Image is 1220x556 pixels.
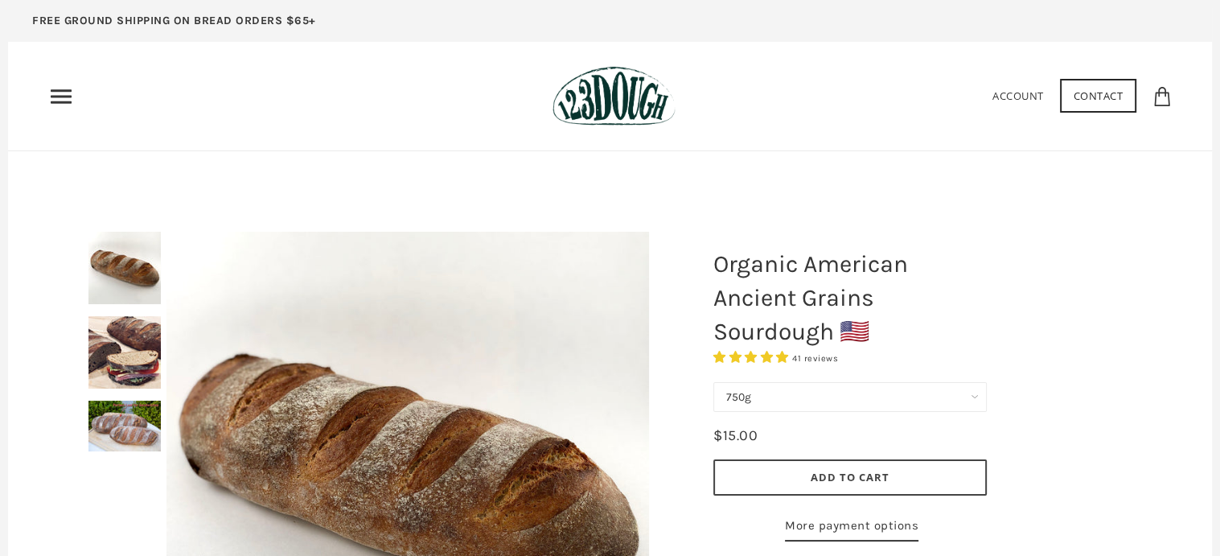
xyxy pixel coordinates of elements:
span: 41 reviews [792,353,838,364]
img: Organic American Ancient Grains Sourdough 🇺🇸 [88,401,161,451]
p: FREE GROUND SHIPPING ON BREAD ORDERS $65+ [32,12,316,30]
div: $15.00 [713,424,758,447]
button: Add to Cart [713,459,987,496]
a: More payment options [785,516,918,542]
a: Account [992,89,1044,103]
span: 4.93 stars [713,350,792,364]
img: Organic American Ancient Grains Sourdough 🇺🇸 [88,232,161,304]
a: Contact [1060,79,1137,113]
nav: Primary [48,84,74,109]
span: Add to Cart [811,470,889,484]
h1: Organic American Ancient Grains Sourdough 🇺🇸 [701,239,999,356]
a: FREE GROUND SHIPPING ON BREAD ORDERS $65+ [8,8,340,42]
img: Organic American Ancient Grains Sourdough 🇺🇸 [88,316,161,389]
img: 123Dough Bakery [552,66,676,126]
